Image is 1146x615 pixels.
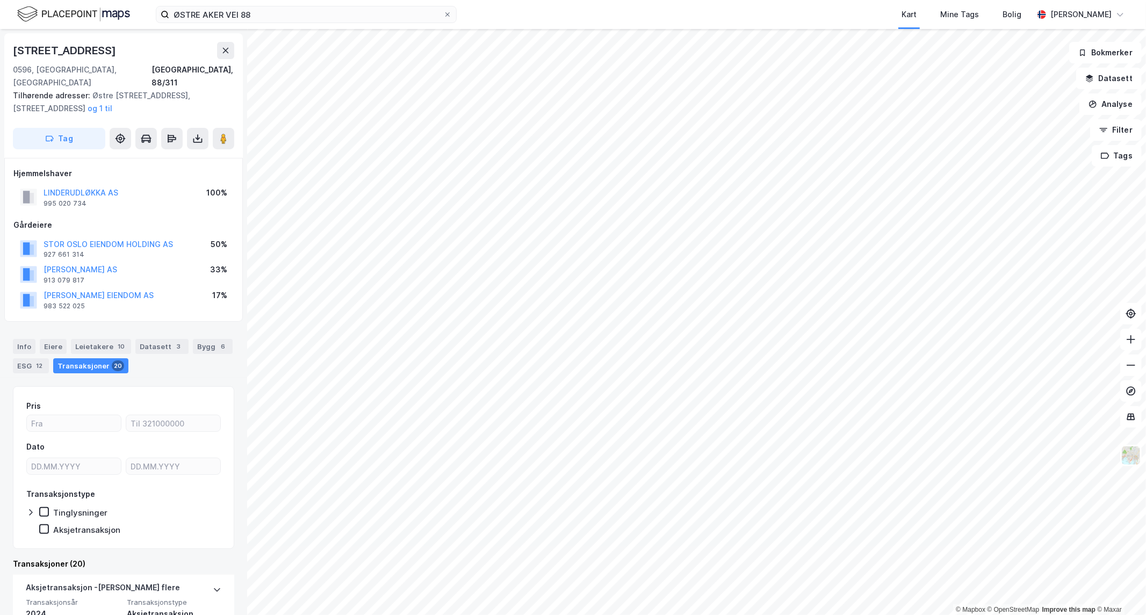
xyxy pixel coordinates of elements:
div: [STREET_ADDRESS] [13,42,118,59]
div: 33% [210,263,227,276]
div: Kart [902,8,917,21]
div: 927 661 314 [44,250,84,259]
div: Pris [26,400,41,413]
a: OpenStreetMap [988,606,1040,613]
div: 10 [116,341,127,352]
button: Tags [1092,145,1142,167]
span: Transaksjonstype [127,598,221,607]
div: Transaksjoner (20) [13,558,234,570]
div: 6 [218,341,228,352]
button: Analyse [1079,93,1142,115]
iframe: Chat Widget [1092,563,1146,615]
div: 0596, [GEOGRAPHIC_DATA], [GEOGRAPHIC_DATA] [13,63,152,89]
div: 12 [34,360,45,371]
div: Bolig [1003,8,1021,21]
div: 995 020 734 [44,199,87,208]
span: Transaksjonsår [26,598,120,607]
div: 913 079 817 [44,276,84,285]
div: 3 [174,341,184,352]
div: 17% [212,289,227,302]
div: Østre [STREET_ADDRESS], [STREET_ADDRESS] [13,89,226,115]
input: Søk på adresse, matrikkel, gårdeiere, leietakere eller personer [169,6,443,23]
div: [GEOGRAPHIC_DATA], 88/311 [152,63,234,89]
input: Til 321000000 [126,415,220,431]
div: Mine Tags [940,8,979,21]
div: Aksjetransaksjon - [PERSON_NAME] flere [26,581,180,598]
div: Aksjetransaksjon [53,525,120,535]
div: Transaksjoner [53,358,128,373]
div: 100% [206,186,227,199]
span: Tilhørende adresser: [13,91,92,100]
div: ESG [13,358,49,373]
div: Info [13,339,35,354]
img: Z [1121,445,1141,466]
a: Mapbox [956,606,985,613]
div: 20 [112,360,124,371]
div: Tinglysninger [53,508,107,518]
div: Dato [26,440,45,453]
div: Bygg [193,339,233,354]
div: 50% [211,238,227,251]
button: Tag [13,128,105,149]
button: Bokmerker [1069,42,1142,63]
div: Kontrollprogram for chat [1092,563,1146,615]
input: Fra [27,415,121,431]
a: Improve this map [1042,606,1095,613]
div: Gårdeiere [13,219,234,231]
div: Hjemmelshaver [13,167,234,180]
div: Datasett [135,339,189,354]
button: Datasett [1076,68,1142,89]
img: logo.f888ab2527a4732fd821a326f86c7f29.svg [17,5,130,24]
button: Filter [1090,119,1142,141]
div: 983 522 025 [44,302,85,310]
div: Leietakere [71,339,131,354]
input: DD.MM.YYYY [126,458,220,474]
div: [PERSON_NAME] [1050,8,1112,21]
div: Transaksjonstype [26,488,95,501]
input: DD.MM.YYYY [27,458,121,474]
div: Eiere [40,339,67,354]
